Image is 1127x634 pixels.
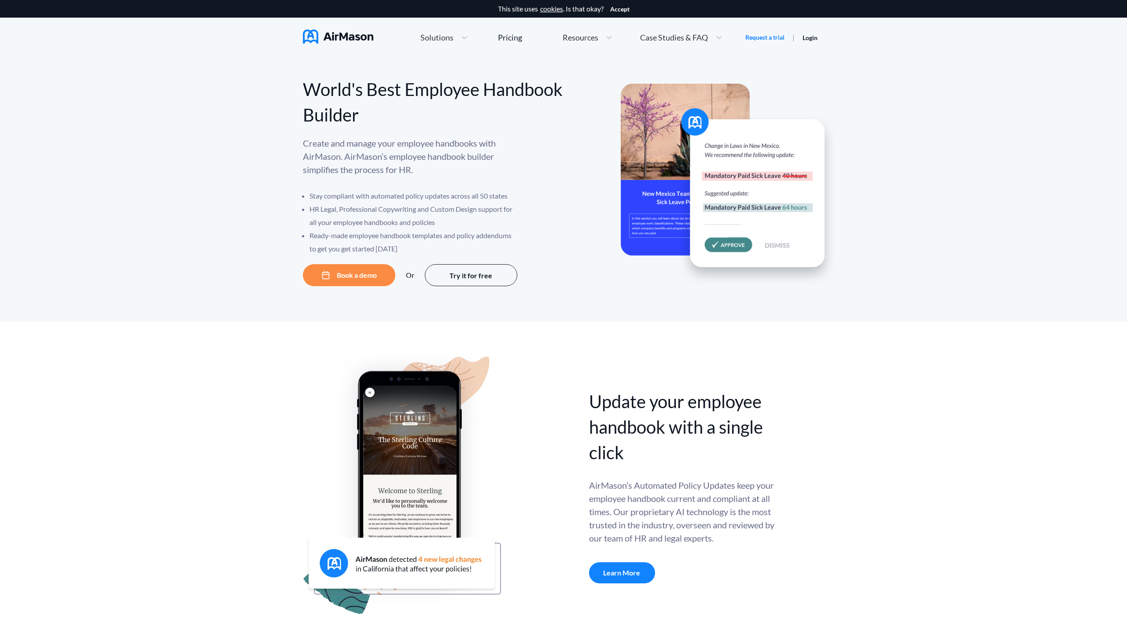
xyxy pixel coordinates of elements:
li: HR Legal, Professional Copywriting and Custom Design support for all your employee handbooks and ... [309,203,519,229]
p: Create and manage your employee handbooks with AirMason. AirMason’s employee handbook builder sim... [303,136,519,176]
img: handbook apu [303,357,501,614]
span: | [792,33,795,41]
img: AirMason Logo [303,29,373,44]
a: Request a trial [745,33,784,42]
li: Stay compliant with automated policy updates across all 50 states [309,189,519,203]
img: hero-banner [621,84,836,286]
li: Ready-made employee handbook templates and policy addendums to get you get started [DATE] [309,229,519,255]
a: Learn More [589,562,655,583]
span: Case Studies & FAQ [640,33,708,41]
button: Accept cookies [610,6,630,13]
div: Pricing [498,33,522,41]
div: Or [406,271,414,279]
a: Pricing [498,29,522,45]
a: cookies [540,5,563,13]
button: Book a demo [303,264,395,286]
span: Solutions [420,33,453,41]
div: AirMason’s Automated Policy Updates keep your employee handbook current and compliant at all time... [589,479,776,545]
div: Update your employee handbook with a single click [589,389,776,465]
div: World's Best Employee Handbook Builder [303,77,564,128]
a: Login [803,34,818,41]
span: Resources [563,33,598,41]
button: Try it for free [425,264,517,286]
